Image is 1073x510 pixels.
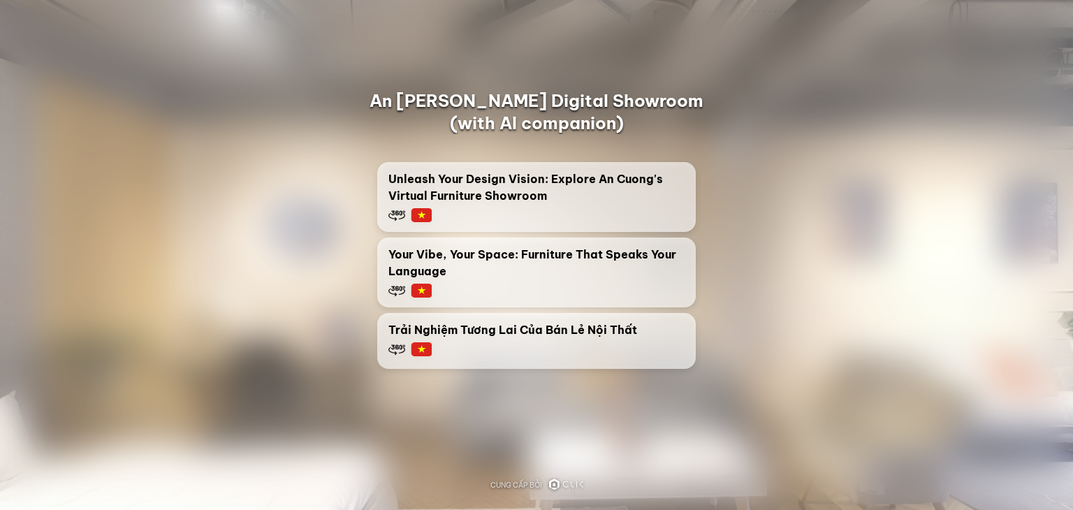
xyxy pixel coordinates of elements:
p: An [PERSON_NAME] Digital Showroom (with AI companion) [366,89,707,134]
img: vi-VN [411,342,432,356]
img: vi-VN [411,208,432,222]
img: vi-VN [411,284,432,298]
span: Unleash Your Design Vision: Explore An Cuong's Virtual Furniture Showroom [388,170,685,204]
span: Trải Nghiệm Tương Lai Của Bán Lẻ Nội Thất [388,321,637,338]
span: Your Vibe, Your Space: Furniture That Speaks Your Language [388,246,685,279]
div: Cung cấp bởi [490,479,542,491]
